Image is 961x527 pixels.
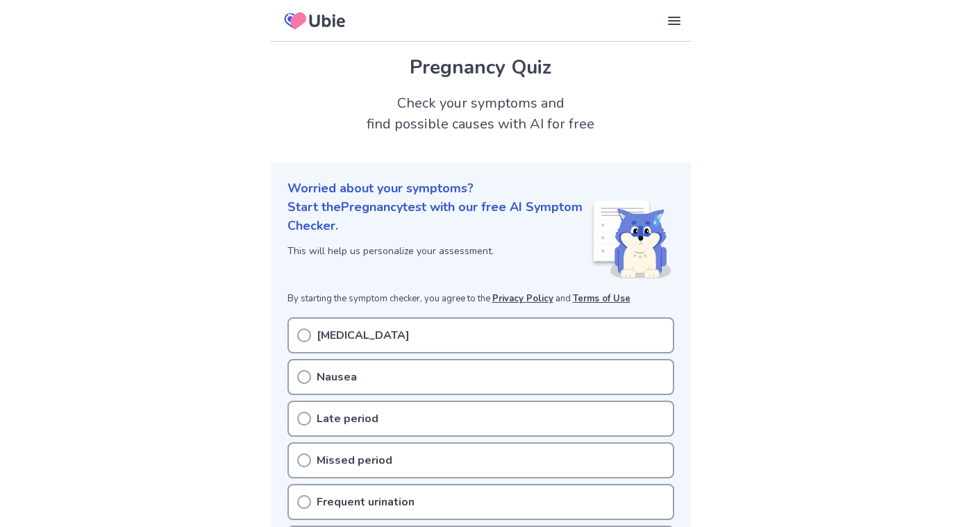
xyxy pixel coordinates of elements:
[317,410,378,427] p: Late period
[287,292,674,306] p: By starting the symptom checker, you agree to the and
[317,494,415,510] p: Frequent urination
[317,327,410,344] p: [MEDICAL_DATA]
[317,452,392,469] p: Missed period
[287,179,674,198] p: Worried about your symptoms?
[317,369,357,385] p: Nausea
[271,93,691,135] h2: Check your symptoms and find possible causes with AI for free
[287,198,591,235] p: Start the Pregnancy test with our free AI Symptom Checker.
[287,53,674,82] h1: Pregnancy Quiz
[287,244,591,258] p: This will help us personalize your assessment.
[492,292,553,305] a: Privacy Policy
[573,292,630,305] a: Terms of Use
[591,201,671,278] img: Shiba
